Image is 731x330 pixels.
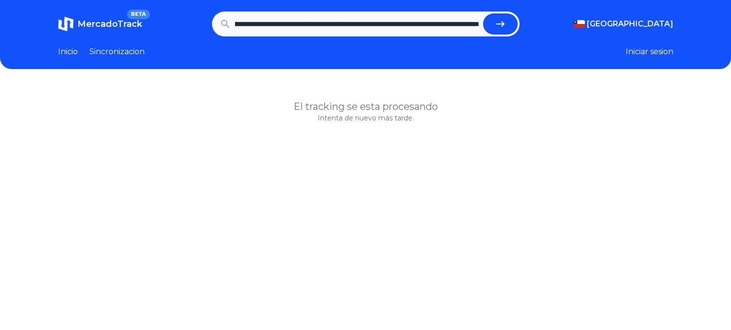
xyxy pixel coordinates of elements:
[587,18,673,30] span: [GEOGRAPHIC_DATA]
[77,19,142,29] span: MercadoTrack
[573,20,585,28] img: Chile
[573,18,673,30] button: [GEOGRAPHIC_DATA]
[58,46,78,58] a: Inicio
[127,10,149,19] span: BETA
[58,16,142,32] a: MercadoTrackBETA
[626,46,673,58] button: Iniciar sesion
[58,100,673,113] h1: El tracking se esta procesando
[89,46,145,58] a: Sincronizacion
[58,16,74,32] img: MercadoTrack
[58,113,673,123] p: Intenta de nuevo más tarde.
